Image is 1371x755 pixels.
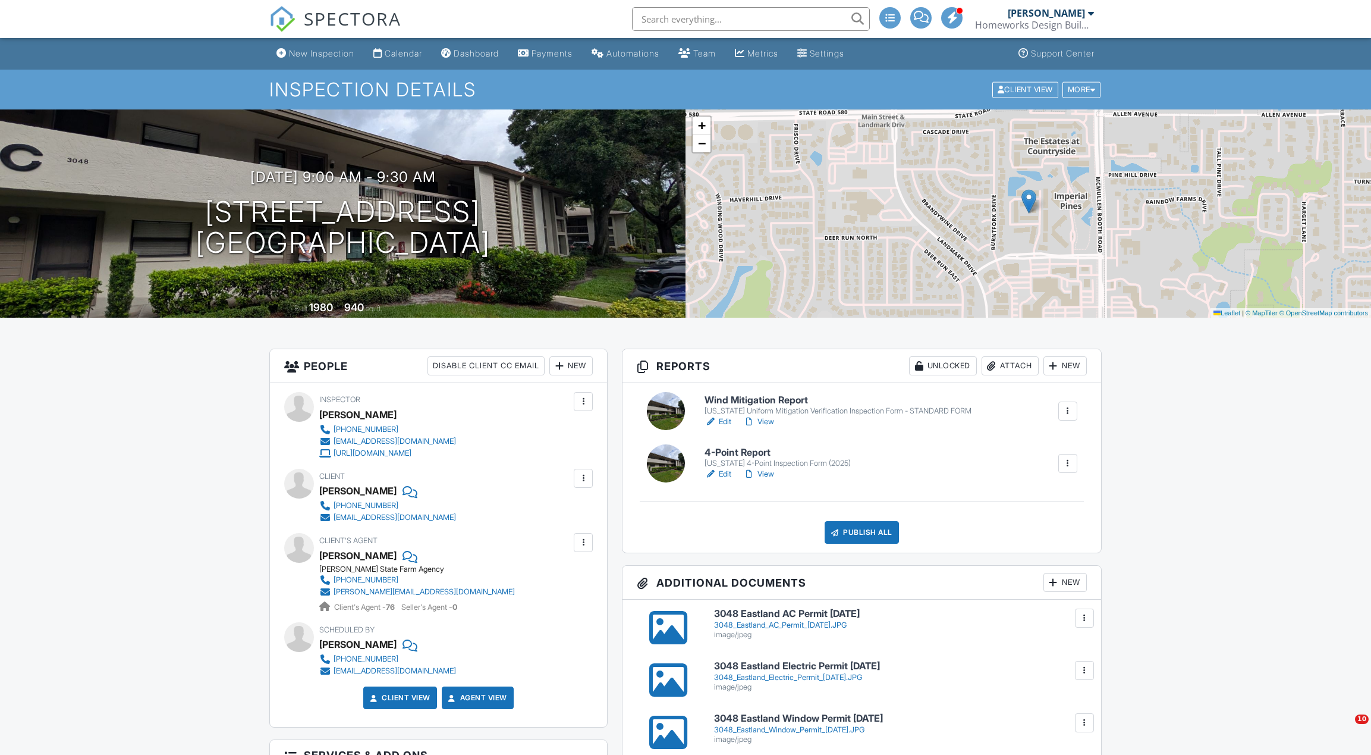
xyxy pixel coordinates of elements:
[385,48,422,58] div: Calendar
[319,565,524,574] div: [PERSON_NAME] State Farm Agency
[319,500,456,512] a: [PHONE_NUMBER]
[793,43,849,65] a: Settings
[693,117,710,134] a: Zoom in
[532,48,573,58] div: Payments
[294,304,307,313] span: Built
[714,682,1087,692] div: image/jpeg
[319,586,515,598] a: [PERSON_NAME][EMAIL_ADDRESS][DOMAIN_NAME]
[319,472,345,481] span: Client
[344,301,364,314] div: 940
[319,406,397,424] div: [PERSON_NAME]
[446,692,507,704] a: Agent View
[549,356,593,375] div: New
[747,48,778,58] div: Metrics
[319,482,397,500] div: [PERSON_NAME]
[334,425,398,434] div: [PHONE_NUMBER]
[992,82,1058,98] div: Client View
[196,196,490,259] h1: [STREET_ADDRESS] [GEOGRAPHIC_DATA]
[825,521,899,544] div: Publish All
[743,416,774,428] a: View
[1213,309,1240,317] a: Leaflet
[714,713,1087,744] a: 3048 Eastland Window Permit [DATE] 3048_Eastland_Window_Permit_[DATE].JPG image/jpeg
[319,436,456,447] a: [EMAIL_ADDRESS][DOMAIN_NAME]
[714,735,1087,744] div: image/jpeg
[334,449,411,458] div: [URL][DOMAIN_NAME]
[513,43,577,65] a: Payments
[319,547,397,565] div: [PERSON_NAME]
[1355,715,1369,724] span: 10
[334,575,398,585] div: [PHONE_NUMBER]
[975,19,1094,31] div: Homeworks Design Build Inspect, Inc.
[334,603,397,612] span: Client's Agent -
[632,7,870,31] input: Search everything...
[714,630,1087,640] div: image/jpeg
[334,666,456,676] div: [EMAIL_ADDRESS][DOMAIN_NAME]
[1043,356,1087,375] div: New
[714,621,1087,630] div: 3048_Eastland_AC_Permit_[DATE].JPG
[1008,7,1085,19] div: [PERSON_NAME]
[991,84,1061,93] a: Client View
[334,587,515,597] div: [PERSON_NAME][EMAIL_ADDRESS][DOMAIN_NAME]
[319,447,456,459] a: [URL][DOMAIN_NAME]
[705,447,851,468] a: 4-Point Report [US_STATE] 4-Point Inspection Form (2025)
[693,134,710,152] a: Zoom out
[698,136,706,151] span: −
[693,48,716,58] div: Team
[250,169,436,185] h3: [DATE] 9:00 am - 9:30 am
[319,536,378,545] span: Client's Agent
[452,603,457,612] strong: 0
[334,437,456,446] div: [EMAIL_ADDRESS][DOMAIN_NAME]
[705,447,851,458] h6: 4-Point Report
[386,603,395,612] strong: 76
[622,349,1101,383] h3: Reports
[674,43,721,65] a: Team
[1021,189,1036,214] img: Marker
[1014,43,1099,65] a: Support Center
[269,79,1102,100] h1: Inspection Details
[714,673,1087,682] div: 3048_Eastland_Electric_Permit_[DATE].JPG
[272,43,359,65] a: New Inspection
[1279,309,1368,317] a: © OpenStreetMap contributors
[269,6,295,32] img: The Best Home Inspection Software - Spectora
[622,566,1101,600] h3: Additional Documents
[289,48,354,58] div: New Inspection
[705,468,731,480] a: Edit
[705,459,851,468] div: [US_STATE] 4-Point Inspection Form (2025)
[714,713,1087,724] h6: 3048 Eastland Window Permit [DATE]
[334,501,398,510] div: [PHONE_NUMBER]
[587,43,664,65] a: Automations (Advanced)
[319,653,456,665] a: [PHONE_NUMBER]
[269,16,401,41] a: SPECTORA
[730,43,783,65] a: Metrics
[714,609,1087,619] h6: 3048 Eastland AC Permit [DATE]
[319,635,397,653] div: [PERSON_NAME]
[909,356,977,375] div: Unlocked
[319,512,456,524] a: [EMAIL_ADDRESS][DOMAIN_NAME]
[705,416,731,428] a: Edit
[705,406,971,416] div: [US_STATE] Uniform Mitigation Verification Inspection Form - STANDARD FORM
[366,304,382,313] span: sq. ft.
[401,603,457,612] span: Seller's Agent -
[1031,48,1095,58] div: Support Center
[319,625,375,634] span: Scheduled By
[309,301,333,314] div: 1980
[319,395,360,404] span: Inspector
[705,395,971,416] a: Wind Mitigation Report [US_STATE] Uniform Mitigation Verification Inspection Form - STANDARD FORM
[436,43,504,65] a: Dashboard
[454,48,499,58] div: Dashboard
[705,395,971,406] h6: Wind Mitigation Report
[714,725,1087,735] div: 3048_Eastland_Window_Permit_[DATE].JPG
[369,43,427,65] a: Calendar
[304,6,401,31] span: SPECTORA
[1062,82,1101,98] div: More
[270,349,607,383] h3: People
[714,609,1087,639] a: 3048 Eastland AC Permit [DATE] 3048_Eastland_AC_Permit_[DATE].JPG image/jpeg
[367,692,430,704] a: Client View
[334,654,398,664] div: [PHONE_NUMBER]
[319,665,456,677] a: [EMAIL_ADDRESS][DOMAIN_NAME]
[427,356,545,375] div: Disable Client CC Email
[714,661,1087,691] a: 3048 Eastland Electric Permit [DATE] 3048_Eastland_Electric_Permit_[DATE].JPG image/jpeg
[606,48,659,58] div: Automations
[982,356,1039,375] div: Attach
[1043,573,1087,592] div: New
